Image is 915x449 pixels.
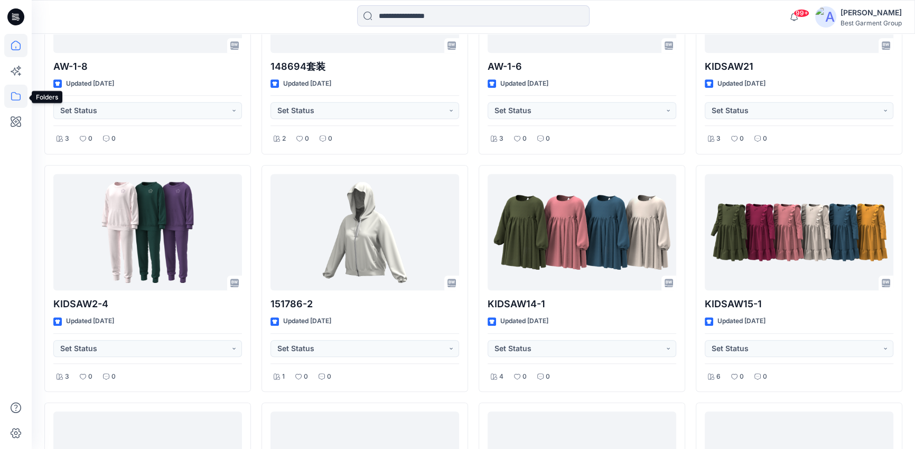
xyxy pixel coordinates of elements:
p: 3 [65,133,69,144]
p: Updated [DATE] [717,316,765,327]
p: 4 [499,371,503,382]
p: 0 [111,371,116,382]
img: avatar [815,6,836,28]
p: KIDSAW21 [705,59,893,74]
p: 0 [522,133,527,144]
div: [PERSON_NAME] [841,6,902,19]
p: AW-1-8 [53,59,242,74]
p: KIDSAW2-4 [53,297,242,311]
p: Updated [DATE] [283,316,331,327]
p: Updated [DATE] [66,78,114,89]
p: Updated [DATE] [500,78,548,89]
p: 0 [546,133,550,144]
p: 6 [716,371,721,382]
p: 3 [499,133,503,144]
a: KIDSAW15-1 [705,174,893,291]
p: 148694套装 [270,59,459,74]
div: Best Garment Group [841,19,902,27]
p: KIDSAW14-1 [488,297,676,311]
a: KIDSAW2-4 [53,174,242,291]
p: 3 [716,133,721,144]
p: 0 [88,133,92,144]
p: Updated [DATE] [283,78,331,89]
a: 151786-2 [270,174,459,291]
p: 0 [763,371,767,382]
p: 1 [282,371,285,382]
p: 0 [763,133,767,144]
p: KIDSAW15-1 [705,297,893,311]
p: 0 [88,371,92,382]
p: 0 [328,133,332,144]
p: 0 [546,371,550,382]
p: 3 [65,371,69,382]
p: 0 [305,133,309,144]
p: Updated [DATE] [500,316,548,327]
p: 0 [327,371,331,382]
p: 151786-2 [270,297,459,311]
p: 0 [522,371,527,382]
span: 99+ [793,9,809,17]
p: AW-1-6 [488,59,676,74]
p: 0 [740,371,744,382]
p: 0 [111,133,116,144]
a: KIDSAW14-1 [488,174,676,291]
p: 0 [740,133,744,144]
p: Updated [DATE] [717,78,765,89]
p: Updated [DATE] [66,316,114,327]
p: 2 [282,133,286,144]
p: 0 [304,371,308,382]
